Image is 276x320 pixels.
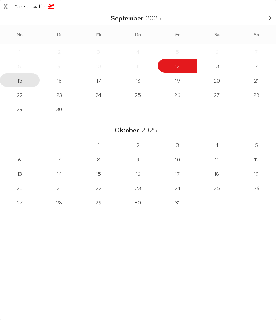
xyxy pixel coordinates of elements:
span: Mi [79,32,118,37]
span: Oktober 30, 2025 [118,195,158,209]
span: September 16, 2025 [40,73,79,87]
span: September 13, 2025 [197,59,237,73]
span: September 30, 2025 [40,102,79,116]
span: Oktober 19, 2025 [236,166,276,180]
span: September 6, 2025 [197,44,237,58]
input: Year [139,125,163,134]
span: Oktober 3, 2025 [158,138,197,152]
div: x [4,1,8,10]
span: Di [40,32,79,37]
span: Oktober 18, 2025 [197,166,237,180]
span: Oktober 11, 2025 [197,152,237,166]
span: Oktober 4, 2025 [197,138,237,152]
span: September 19, 2025 [158,73,197,87]
span: Oktober 1, 2025 [79,138,118,152]
span: Oktober 7, 2025 [40,152,79,166]
span: Oktober 17, 2025 [158,166,197,180]
span: September 9, 2025 [40,59,79,73]
span: September 20, 2025 [197,73,237,87]
span: September 21, 2025 [236,73,276,87]
span: September 14, 2025 [236,59,276,73]
span: Oktober 26, 2025 [236,181,276,195]
span: September 27, 2025 [197,88,237,102]
span: Oktober 22, 2025 [79,181,118,195]
span: Oktober 5, 2025 [236,138,276,152]
span: September 17, 2025 [79,73,118,87]
span: Oktober 9, 2025 [118,152,158,166]
span: September 28, 2025 [236,88,276,102]
span: Oktober 16, 2025 [118,166,158,180]
span: Oktober 28, 2025 [40,195,79,209]
span: September 10, 2025 [79,59,118,73]
span: Oktober 23, 2025 [118,181,158,195]
input: Year [143,13,167,22]
span: Oktober 15, 2025 [79,166,118,180]
span: Oktober 31, 2025 [158,195,197,209]
span: September 24, 2025 [79,88,118,102]
span: Oktober 14, 2025 [40,166,79,180]
span: So [236,32,276,37]
span: Oktober 21, 2025 [40,181,79,195]
span: Oktober 10, 2025 [158,152,197,166]
span: September 3, 2025 [79,44,118,58]
span: September 5, 2025 [158,44,197,58]
span: Do [118,32,158,37]
span: September 18, 2025 [118,73,158,87]
span: Oktober 29, 2025 [79,195,118,209]
span: September 4, 2025 [118,44,158,58]
span: Oktober 8, 2025 [79,152,118,166]
span: September 2, 2025 [40,44,79,58]
span: Oktober [115,127,139,133]
span: Oktober 2, 2025 [118,138,158,152]
span: September 11, 2025 [118,59,158,73]
span: Oktober 24, 2025 [158,181,197,195]
span: September 25, 2025 [118,88,158,102]
span: September 26, 2025 [158,88,197,102]
span: Fr [158,32,197,37]
span: Oktober 12, 2025 [236,152,276,166]
div: Abreise wählen [14,2,54,11]
span: Sa [197,32,237,37]
span: September [111,15,143,22]
span: September 23, 2025 [40,88,79,102]
span: September 7, 2025 [236,44,276,58]
span: Oktober 25, 2025 [197,181,237,195]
